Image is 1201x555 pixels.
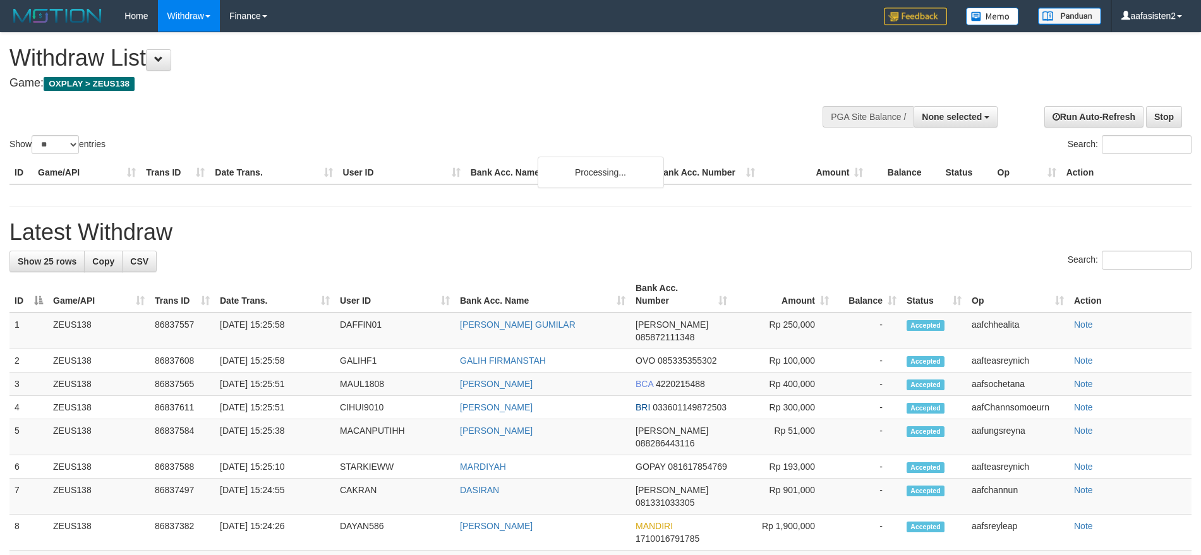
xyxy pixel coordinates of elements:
td: Rp 300,000 [732,396,834,419]
a: Note [1074,355,1093,366]
td: 86837588 [150,455,215,479]
td: 1 [9,313,48,349]
span: Show 25 rows [18,256,76,266]
td: STARKIEWW [335,455,455,479]
label: Show entries [9,135,106,154]
span: Accepted [907,426,945,437]
td: DAYAN586 [335,515,455,551]
th: Balance [868,161,940,184]
th: Balance: activate to sort column ascending [834,277,902,313]
span: [PERSON_NAME] [636,319,708,330]
th: ID: activate to sort column descending [9,277,48,313]
input: Search: [1102,135,1192,154]
td: 7 [9,479,48,515]
a: [PERSON_NAME] [460,521,533,531]
td: 86837382 [150,515,215,551]
th: Game/API: activate to sort column ascending [48,277,150,313]
span: Accepted [907,486,945,496]
td: Rp 1,900,000 [732,515,834,551]
td: ZEUS138 [48,455,150,479]
span: Accepted [907,356,945,367]
td: aafsochetana [967,373,1069,396]
td: 6 [9,455,48,479]
span: Accepted [907,320,945,331]
th: Op: activate to sort column ascending [967,277,1069,313]
th: Op [993,161,1061,184]
th: User ID: activate to sort column ascending [335,277,455,313]
img: Feedback.jpg [884,8,947,25]
span: Copy 085872111348 to clipboard [636,332,694,342]
span: Copy 081617854769 to clipboard [668,462,727,472]
a: [PERSON_NAME] GUMILAR [460,319,576,330]
td: aafChannsomoeurn [967,396,1069,419]
span: CSV [130,256,148,266]
a: CSV [122,251,157,272]
a: Run Auto-Refresh [1044,106,1144,128]
label: Search: [1068,135,1192,154]
td: - [834,373,902,396]
a: Copy [84,251,123,272]
th: Game/API [33,161,141,184]
td: MAUL1808 [335,373,455,396]
a: GALIH FIRMANSTAH [460,355,546,366]
td: Rp 51,000 [732,419,834,455]
td: Rp 400,000 [732,373,834,396]
th: Action [1069,277,1192,313]
td: aafsreyleap [967,515,1069,551]
th: Status [940,161,992,184]
span: OXPLAY > ZEUS138 [44,77,135,91]
td: aafchhealita [967,313,1069,349]
h1: Withdraw List [9,45,788,71]
td: 5 [9,419,48,455]
th: Amount [760,161,868,184]
span: Accepted [907,462,945,473]
td: 86837565 [150,373,215,396]
td: - [834,349,902,373]
a: [PERSON_NAME] [460,402,533,412]
td: - [834,313,902,349]
th: Bank Acc. Name: activate to sort column ascending [455,277,631,313]
td: aafchannun [967,479,1069,515]
th: Trans ID [141,161,210,184]
td: ZEUS138 [48,479,150,515]
img: panduan.png [1038,8,1101,25]
label: Search: [1068,251,1192,270]
button: None selected [914,106,998,128]
td: MACANPUTIHH [335,419,455,455]
td: ZEUS138 [48,419,150,455]
span: MANDIRI [636,521,673,531]
td: 8 [9,515,48,551]
span: Copy 033601149872503 to clipboard [653,402,727,412]
select: Showentries [32,135,79,154]
td: [DATE] 15:25:58 [215,349,335,373]
a: Note [1074,426,1093,436]
td: 86837497 [150,479,215,515]
span: Copy 1710016791785 to clipboard [636,534,699,544]
th: Trans ID: activate to sort column ascending [150,277,215,313]
td: [DATE] 15:25:38 [215,419,335,455]
div: Processing... [538,157,664,188]
span: Copy 085335355302 to clipboard [658,355,716,366]
td: Rp 250,000 [732,313,834,349]
span: OVO [636,355,655,366]
td: [DATE] 15:25:10 [215,455,335,479]
a: Stop [1146,106,1182,128]
div: PGA Site Balance / [823,106,914,128]
th: Date Trans. [210,161,337,184]
td: CIHUI9010 [335,396,455,419]
td: 86837611 [150,396,215,419]
h4: Game: [9,77,788,90]
th: Bank Acc. Number: activate to sort column ascending [631,277,732,313]
td: ZEUS138 [48,396,150,419]
a: Note [1074,379,1093,389]
td: - [834,455,902,479]
td: CAKRAN [335,479,455,515]
td: 86837584 [150,419,215,455]
td: GALIHF1 [335,349,455,373]
td: 4 [9,396,48,419]
th: Bank Acc. Number [652,161,760,184]
span: Copy [92,256,114,266]
a: [PERSON_NAME] [460,379,533,389]
th: Status: activate to sort column ascending [902,277,967,313]
a: Note [1074,462,1093,472]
